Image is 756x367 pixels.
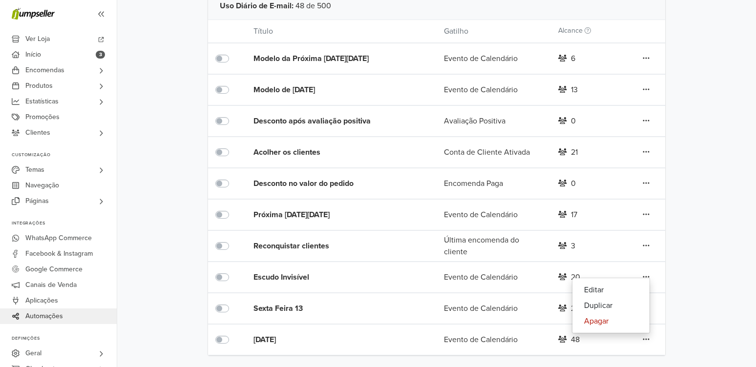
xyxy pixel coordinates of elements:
[253,115,406,127] div: Desconto após avaliação positiva
[25,31,50,47] span: Ver Loja
[253,146,406,158] div: Acolher os clientes
[558,25,591,36] label: Alcance
[25,193,49,209] span: Páginas
[571,271,580,283] div: 20
[571,303,580,314] div: 20
[96,51,105,59] span: 3
[25,346,42,361] span: Geral
[25,246,93,262] span: Facebook & Instagram
[253,240,406,252] div: Reconquistar clientes
[25,230,92,246] span: WhatsApp Commerce
[437,234,551,258] div: Última encomenda do cliente
[25,47,41,62] span: Início
[253,84,406,96] div: Modelo de [DATE]
[571,115,576,127] div: 0
[571,240,575,252] div: 3
[25,109,60,125] span: Promoções
[437,334,551,346] div: Evento de Calendário
[25,293,58,308] span: Aplicações
[25,78,53,94] span: Produtos
[572,282,650,298] a: Editar
[437,25,551,37] div: Gatilho
[25,262,83,277] span: Google Commerce
[25,94,59,109] span: Estatísticas
[571,84,578,96] div: 13
[571,53,575,64] div: 6
[25,308,63,324] span: Automações
[25,125,50,141] span: Clientes
[253,271,406,283] div: Escudo Invisível
[12,336,117,342] p: Definições
[571,178,576,189] div: 0
[437,303,551,314] div: Evento de Calendário
[572,313,650,329] a: Apagar
[25,178,59,193] span: Navegação
[246,25,437,37] div: Título
[437,53,551,64] div: Evento de Calendário
[25,62,64,78] span: Encomendas
[253,53,406,64] div: Modelo da Próxima [DATE][DATE]
[253,303,406,314] div: Sexta Feira 13
[253,178,406,189] div: Desconto no valor do pedido
[572,298,650,313] a: Duplicar
[253,334,406,346] div: [DATE]
[253,209,406,221] div: Próxima [DATE][DATE]
[12,221,117,226] p: Integrações
[437,84,551,96] div: Evento de Calendário
[437,178,551,189] div: Encomenda Paga
[437,115,551,127] div: Avaliação Positiva
[437,271,551,283] div: Evento de Calendário
[12,152,117,158] p: Customização
[437,146,551,158] div: Conta de Cliente Ativada
[571,146,578,158] div: 21
[571,209,577,221] div: 17
[25,162,44,178] span: Temas
[25,277,77,293] span: Canais de Venda
[437,209,551,221] div: Evento de Calendário
[571,334,580,346] div: 48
